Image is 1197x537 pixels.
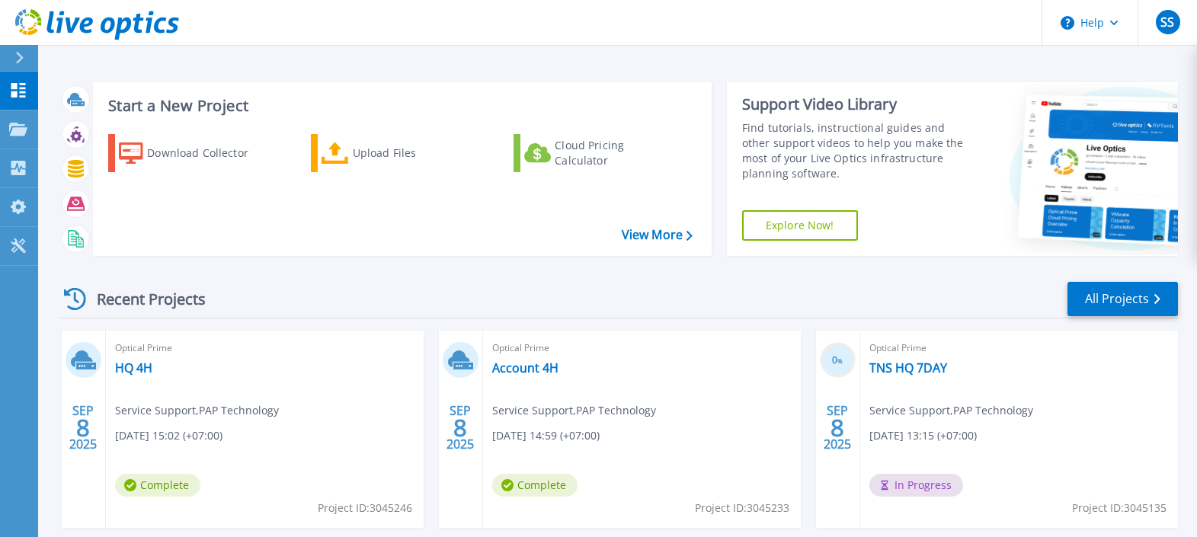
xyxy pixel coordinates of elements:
a: TNS HQ 7DAY [869,360,947,376]
h3: 0 [820,352,856,369]
div: SEP 2025 [446,400,475,455]
div: Download Collector [147,138,269,168]
span: Complete [492,474,578,497]
div: Support Video Library [742,94,969,114]
a: Account 4H [492,360,558,376]
span: Project ID: 3045246 [318,500,412,516]
span: % [837,356,843,365]
span: Complete [115,474,200,497]
a: Cloud Pricing Calculator [514,134,683,172]
h3: Start a New Project [108,97,692,114]
a: All Projects [1067,282,1178,316]
span: 8 [76,421,90,434]
span: [DATE] 14:59 (+07:00) [492,427,600,444]
span: Service Support , PAP Technology [869,402,1033,419]
span: Optical Prime [115,340,414,356]
a: Download Collector [108,134,278,172]
div: Upload Files [353,138,475,168]
span: 8 [831,421,844,434]
div: SEP 2025 [823,400,852,455]
span: In Progress [869,474,963,497]
a: Upload Files [311,134,481,172]
span: Service Support , PAP Technology [492,402,656,419]
div: Recent Projects [59,280,226,318]
span: Optical Prime [492,340,792,356]
span: 8 [453,421,467,434]
a: Explore Now! [742,210,858,241]
a: View More [622,228,693,242]
span: Project ID: 3045233 [695,500,789,516]
div: Find tutorials, instructional guides and other support videos to help you make the most of your L... [742,120,969,181]
span: SS [1160,16,1174,28]
span: Optical Prime [869,340,1169,356]
span: [DATE] 15:02 (+07:00) [115,427,222,444]
span: Project ID: 3045135 [1072,500,1167,516]
span: Service Support , PAP Technology [115,402,279,419]
div: Cloud Pricing Calculator [555,138,677,168]
span: [DATE] 13:15 (+07:00) [869,427,977,444]
div: SEP 2025 [69,400,98,455]
a: HQ 4H [115,360,152,376]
